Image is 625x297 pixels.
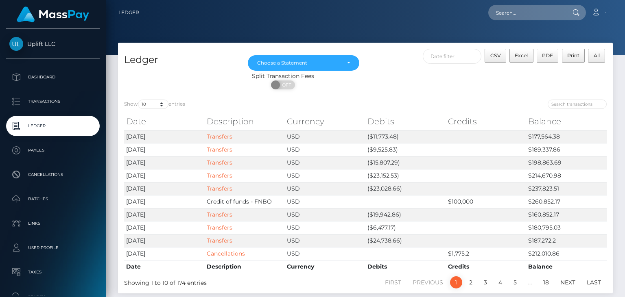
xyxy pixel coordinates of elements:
[6,91,100,112] a: Transactions
[537,49,559,63] button: PDF
[207,250,245,257] a: Cancellations
[285,182,365,195] td: USD
[6,189,100,209] a: Batches
[138,100,168,109] select: Showentries
[526,234,607,247] td: $187,272.2
[124,221,205,234] td: [DATE]
[526,169,607,182] td: $214,670.98
[526,156,607,169] td: $198,863.69
[490,52,501,59] span: CSV
[488,5,565,20] input: Search...
[124,169,205,182] td: [DATE]
[6,238,100,258] a: User Profile
[465,276,477,288] a: 2
[257,60,341,66] div: Choose a Statement
[124,156,205,169] td: [DATE]
[542,52,553,59] span: PDF
[207,159,232,166] a: Transfers
[526,260,607,273] th: Balance
[9,95,96,108] p: Transactions
[9,71,96,83] p: Dashboard
[205,260,285,273] th: Description
[248,55,359,71] button: Choose a Statement
[285,113,365,130] th: Currency
[485,49,506,63] button: CSV
[124,247,205,260] td: [DATE]
[118,72,448,80] div: Split Transaction Fees
[594,52,600,59] span: All
[285,156,365,169] td: USD
[207,133,232,140] a: Transfers
[17,7,89,22] img: MassPay Logo
[567,52,579,59] span: Print
[556,276,580,288] a: Next
[526,195,607,208] td: $260,852.17
[6,67,100,87] a: Dashboard
[285,247,365,260] td: USD
[124,208,205,221] td: [DATE]
[285,169,365,182] td: USD
[446,260,527,273] th: Credits
[124,275,318,287] div: Showing 1 to 10 of 174 entries
[365,130,446,143] td: ($11,773.48)
[526,208,607,221] td: $160,852.17
[124,143,205,156] td: [DATE]
[509,276,521,288] a: 5
[365,234,446,247] td: ($24,738.66)
[285,208,365,221] td: USD
[509,49,533,63] button: Excel
[515,52,528,59] span: Excel
[588,49,605,63] button: All
[582,276,605,288] a: Last
[9,169,96,181] p: Cancellations
[479,276,492,288] a: 3
[548,100,607,109] input: Search transactions
[6,262,100,282] a: Taxes
[9,120,96,132] p: Ledger
[285,221,365,234] td: USD
[124,195,205,208] td: [DATE]
[285,130,365,143] td: USD
[275,80,296,89] span: OFF
[124,182,205,195] td: [DATE]
[365,208,446,221] td: ($19,942.86)
[446,113,527,130] th: Credits
[207,185,232,192] a: Transfers
[9,144,96,156] p: Payees
[207,172,232,179] a: Transfers
[526,182,607,195] td: $237,823.51
[365,143,446,156] td: ($9,525.83)
[285,260,365,273] th: Currency
[207,146,232,153] a: Transfers
[365,182,446,195] td: ($23,028.66)
[365,221,446,234] td: ($6,477.17)
[6,40,100,48] span: Uplift LLC
[446,195,527,208] td: $100,000
[285,143,365,156] td: USD
[6,140,100,160] a: Payees
[9,193,96,205] p: Batches
[494,276,507,288] a: 4
[9,37,23,51] img: Uplift LLC
[124,234,205,247] td: [DATE]
[205,195,285,208] td: Credit of funds - FNBO
[365,169,446,182] td: ($23,152.53)
[124,53,236,67] h4: Ledger
[526,221,607,234] td: $180,795.03
[118,4,139,21] a: Ledger
[285,234,365,247] td: USD
[124,130,205,143] td: [DATE]
[285,195,365,208] td: USD
[6,165,100,185] a: Cancellations
[124,260,205,273] th: Date
[539,276,553,288] a: 18
[526,113,607,130] th: Balance
[446,247,527,260] td: $1,775.2
[207,224,232,231] a: Transfers
[9,266,96,278] p: Taxes
[423,49,482,64] input: Date filter
[9,217,96,230] p: Links
[365,260,446,273] th: Debits
[207,237,232,244] a: Transfers
[365,156,446,169] td: ($15,807.29)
